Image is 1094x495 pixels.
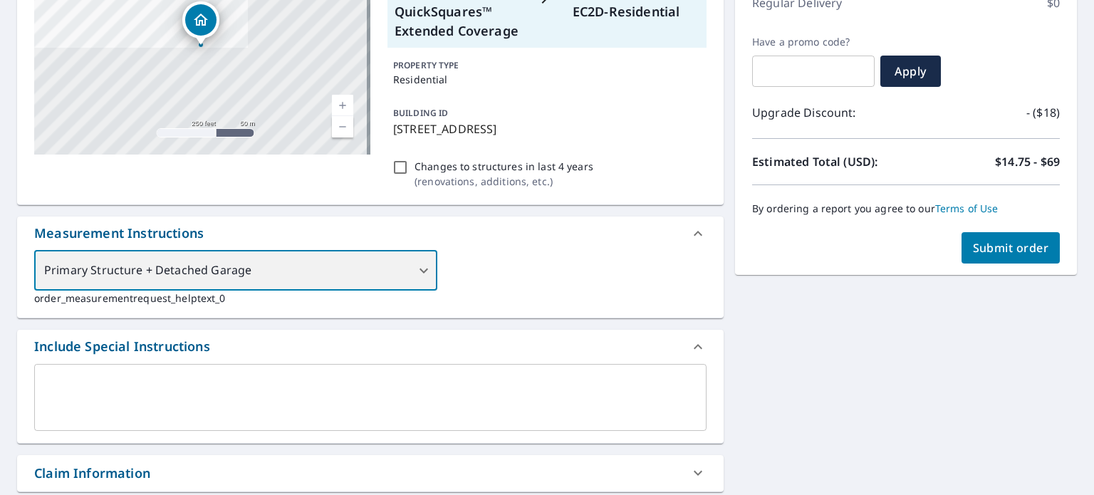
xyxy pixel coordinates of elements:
a: Current Level 17, Zoom In [332,95,353,116]
p: $14.75 - $69 [995,153,1060,170]
div: Measurement Instructions [17,217,724,251]
span: Apply [892,63,929,79]
span: Submit order [973,240,1049,256]
label: Have a promo code? [752,36,875,48]
div: Include Special Instructions [17,330,724,364]
button: Submit order [962,232,1061,264]
div: Claim Information [17,455,724,491]
p: - ($18) [1026,104,1060,121]
div: Primary Structure + Detached Garage [34,251,437,291]
p: [STREET_ADDRESS] [393,120,701,137]
p: By ordering a report you agree to our [752,202,1060,215]
p: Upgrade Discount: [752,104,906,121]
p: ( renovations, additions, etc. ) [415,174,593,189]
p: BUILDING ID [393,107,448,119]
p: QuickSquares™ Extended Coverage [395,2,521,41]
div: Include Special Instructions [34,337,210,356]
p: PROPERTY TYPE [393,59,701,72]
div: Claim Information [34,464,150,483]
div: Measurement Instructions [34,224,204,243]
button: Apply [880,56,941,87]
a: Current Level 17, Zoom Out [332,116,353,137]
p: Changes to structures in last 4 years [415,159,593,174]
p: order_measurementrequest_helptext_0 [34,291,707,306]
div: Dropped pin, building 1, Residential property, 8807 Bikini Ct Orangevale, CA 95662 [182,1,219,46]
p: Residential [393,72,701,87]
p: EC2D-Residential [573,2,699,21]
p: Estimated Total (USD): [752,153,906,170]
a: Terms of Use [935,202,999,215]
